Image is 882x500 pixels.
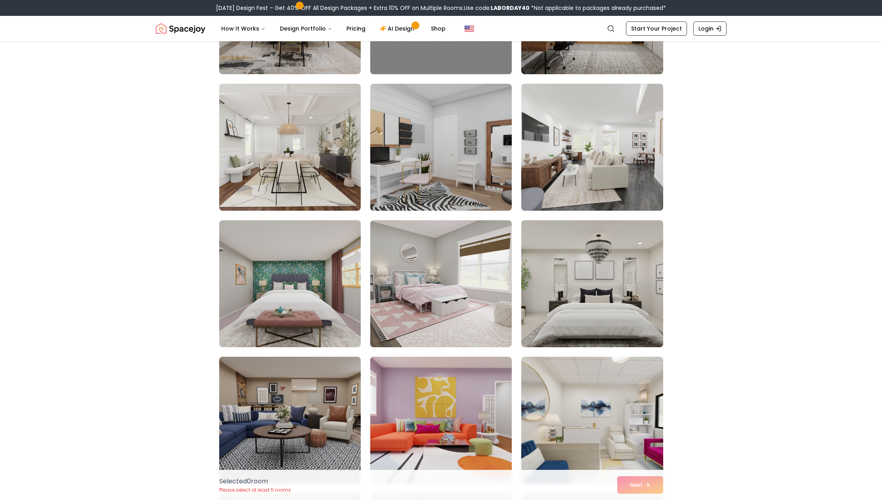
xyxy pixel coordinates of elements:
[465,24,474,33] img: United States
[521,84,663,211] img: Room room-6
[219,84,361,211] img: Room room-4
[156,21,205,37] img: Spacejoy Logo
[425,21,452,37] a: Shop
[156,21,205,37] a: Spacejoy
[521,357,663,484] img: Room room-12
[370,357,512,484] img: Room room-11
[373,21,423,37] a: AI Design
[219,220,361,347] img: Room room-7
[274,21,339,37] button: Design Portfolio
[219,477,291,486] p: Selected 0 room
[219,487,291,493] p: Please select at least 5 rooms
[693,21,727,36] a: Login
[491,4,530,12] b: LABORDAY40
[370,220,512,347] img: Room room-8
[464,4,530,12] span: Use code:
[340,21,372,37] a: Pricing
[521,220,663,347] img: Room room-9
[530,4,666,12] span: *Not applicable to packages already purchased*
[219,357,361,484] img: Room room-10
[216,4,666,12] div: [DATE] Design Fest – Get 40% OFF All Design Packages + Extra 10% OFF on Multiple Rooms.
[215,21,272,37] button: How It Works
[215,21,452,37] nav: Main
[370,84,512,211] img: Room room-5
[156,16,727,41] nav: Global
[626,21,687,36] a: Start Your Project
